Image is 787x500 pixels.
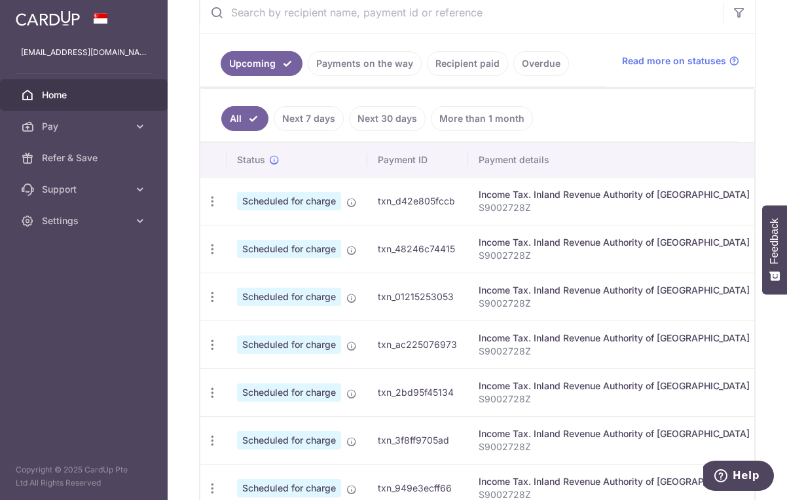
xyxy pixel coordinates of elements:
button: Feedback - Show survey [762,205,787,294]
span: Scheduled for charge [237,383,341,402]
p: S9002728Z [479,201,750,214]
span: Support [42,183,128,196]
span: Scheduled for charge [237,288,341,306]
a: Overdue [513,51,569,76]
a: All [221,106,268,131]
a: Next 7 days [274,106,344,131]
span: Pay [42,120,128,133]
span: Status [237,153,265,166]
td: txn_2bd95f45134 [367,368,468,416]
p: [EMAIL_ADDRESS][DOMAIN_NAME] [21,46,147,59]
span: Home [42,88,128,102]
span: Settings [42,214,128,227]
a: Read more on statuses [622,54,739,67]
th: Payment details [468,143,760,177]
div: Income Tax. Inland Revenue Authority of [GEOGRAPHIC_DATA] [479,236,750,249]
div: Income Tax. Inland Revenue Authority of [GEOGRAPHIC_DATA] [479,475,750,488]
div: Income Tax. Inland Revenue Authority of [GEOGRAPHIC_DATA] [479,188,750,201]
div: Income Tax. Inland Revenue Authority of [GEOGRAPHIC_DATA] [479,427,750,440]
p: S9002728Z [479,393,750,406]
iframe: Opens a widget where you can find more information [703,461,774,493]
td: txn_d42e805fccb [367,177,468,225]
img: CardUp [16,10,80,26]
td: txn_3f8ff9705ad [367,416,468,464]
td: txn_ac225076973 [367,320,468,368]
span: Refer & Save [42,151,128,164]
div: Income Tax. Inland Revenue Authority of [GEOGRAPHIC_DATA] [479,379,750,393]
span: Scheduled for charge [237,431,341,450]
a: Upcoming [221,51,302,76]
td: txn_48246c74415 [367,225,468,273]
span: Read more on statuses [622,54,726,67]
span: Scheduled for charge [237,336,341,354]
span: Scheduled for charge [237,479,341,497]
div: Income Tax. Inland Revenue Authority of [GEOGRAPHIC_DATA] [479,284,750,297]
span: Scheduled for charge [237,192,341,210]
span: Feedback [769,218,780,264]
a: More than 1 month [431,106,533,131]
p: S9002728Z [479,345,750,358]
td: txn_01215253053 [367,273,468,320]
th: Payment ID [367,143,468,177]
p: S9002728Z [479,249,750,262]
p: S9002728Z [479,440,750,453]
span: Scheduled for charge [237,240,341,258]
a: Next 30 days [349,106,426,131]
div: Income Tax. Inland Revenue Authority of [GEOGRAPHIC_DATA] [479,332,750,345]
a: Payments on the way [308,51,422,76]
a: Recipient paid [427,51,508,76]
p: S9002728Z [479,297,750,310]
